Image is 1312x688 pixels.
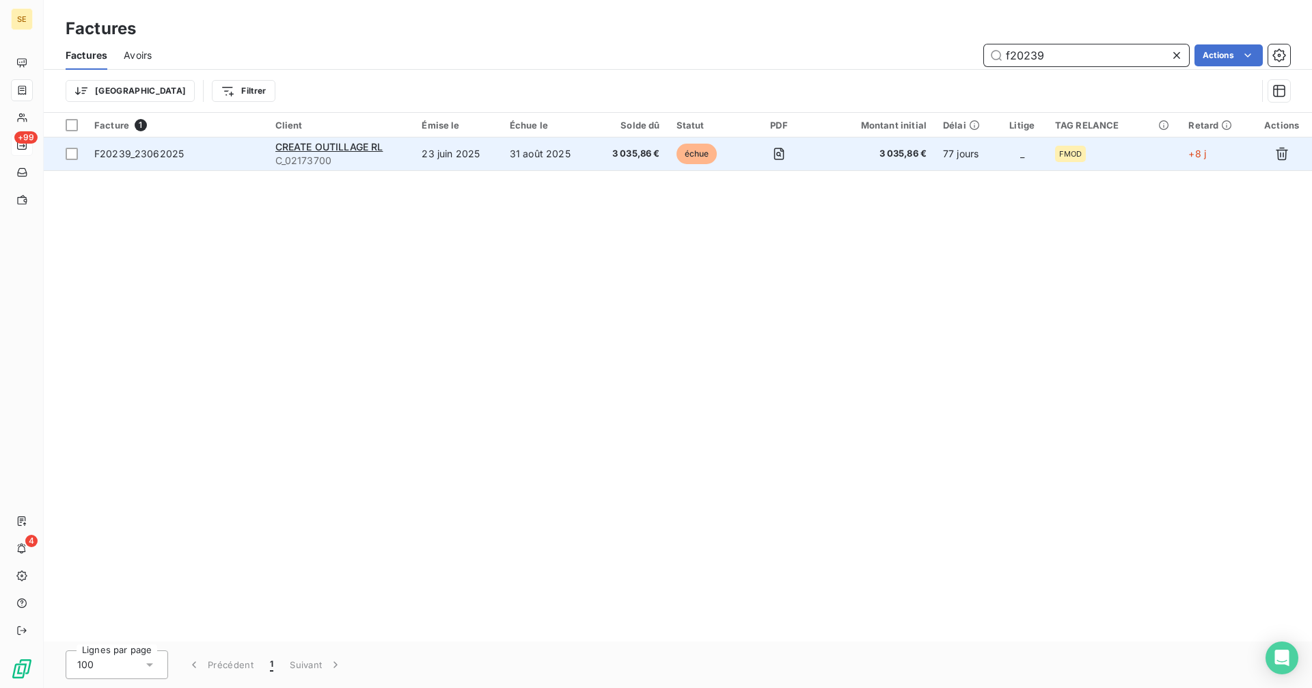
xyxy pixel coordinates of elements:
div: Statut [676,120,732,131]
div: Litige [1006,120,1039,131]
td: 77 jours [935,137,998,170]
span: 4 [25,535,38,547]
div: Open Intercom Messenger [1266,641,1298,674]
button: Suivant [282,650,351,679]
span: +99 [14,131,38,144]
button: Actions [1194,44,1263,66]
div: Délai [943,120,989,131]
span: +8 j [1188,148,1206,159]
span: Factures [66,49,107,62]
div: Actions [1259,120,1304,131]
div: SE [11,8,33,30]
button: Filtrer [212,80,275,102]
div: PDF [748,120,810,131]
span: F20239_23062025 [94,148,184,159]
span: C_02173700 [275,154,406,168]
span: FMOD [1059,150,1082,158]
button: [GEOGRAPHIC_DATA] [66,80,195,102]
span: 1 [270,658,273,672]
span: CREATE OUTILLAGE RL [275,141,383,153]
input: Rechercher [984,44,1189,66]
span: 1 [135,119,147,131]
span: 100 [77,658,94,672]
button: 1 [262,650,282,679]
span: 3 035,86 € [601,147,659,161]
img: Logo LeanPay [11,658,33,680]
h3: Factures [66,16,136,41]
td: 23 juin 2025 [413,137,502,170]
span: _ [1020,148,1024,159]
button: Précédent [179,650,262,679]
div: Échue le [510,120,584,131]
td: 31 août 2025 [502,137,592,170]
div: Solde dû [601,120,659,131]
div: Client [275,120,406,131]
span: Avoirs [124,49,152,62]
span: échue [676,144,717,164]
div: Retard [1188,120,1243,131]
div: Émise le [422,120,493,131]
span: Facture [94,120,129,131]
span: 3 035,86 € [827,147,927,161]
div: TAG RELANCE [1055,120,1173,131]
div: Montant initial [827,120,927,131]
